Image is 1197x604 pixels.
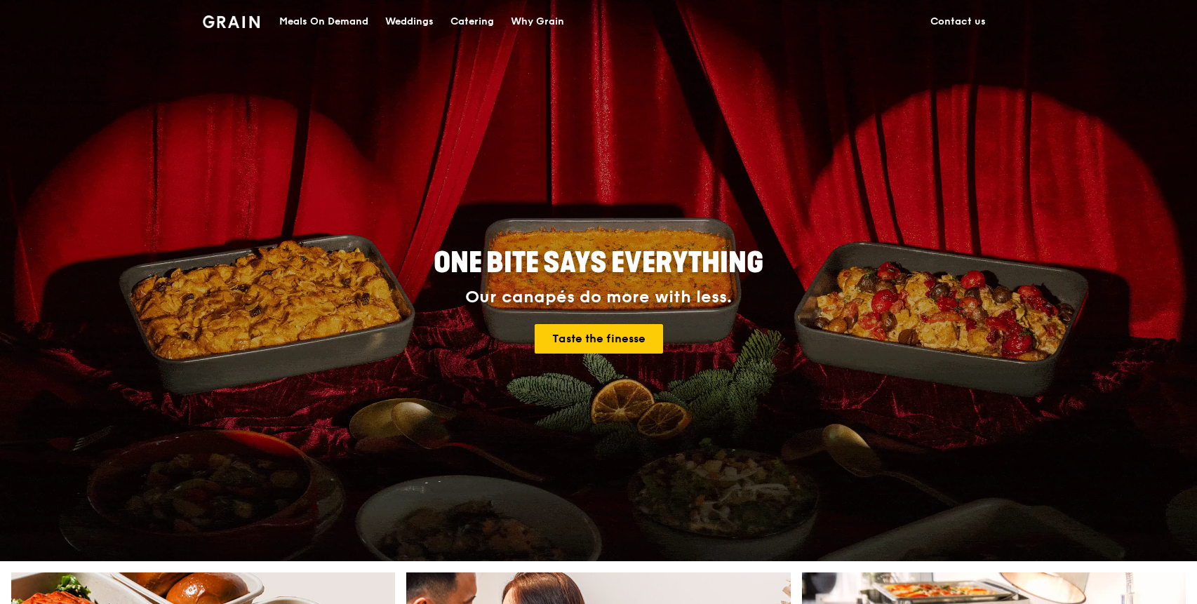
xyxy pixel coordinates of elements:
[450,1,494,43] div: Catering
[377,1,442,43] a: Weddings
[922,1,994,43] a: Contact us
[434,246,763,280] span: ONE BITE SAYS EVERYTHING
[511,1,564,43] div: Why Grain
[203,15,260,28] img: Grain
[502,1,573,43] a: Why Grain
[279,1,368,43] div: Meals On Demand
[346,288,851,307] div: Our canapés do more with less.
[442,1,502,43] a: Catering
[535,324,663,354] a: Taste the finesse
[385,1,434,43] div: Weddings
